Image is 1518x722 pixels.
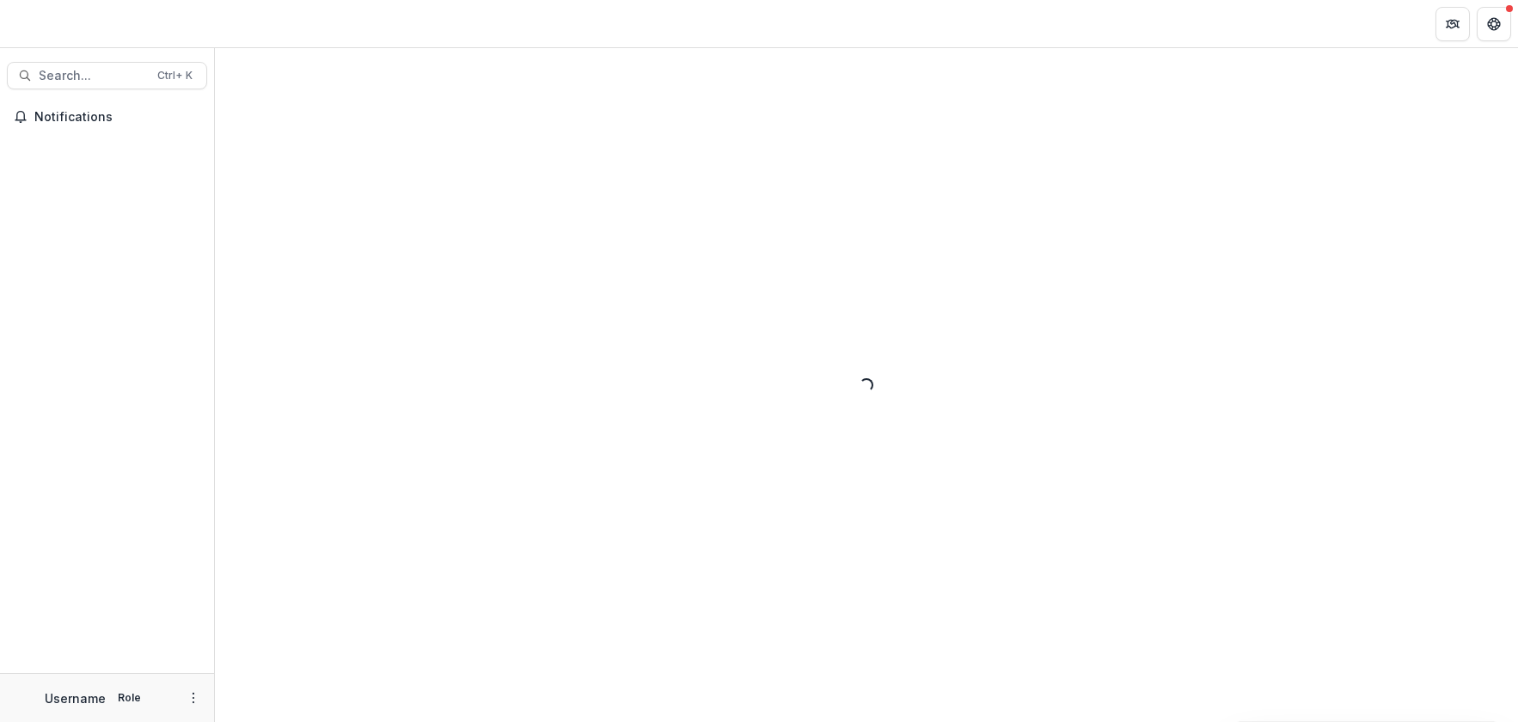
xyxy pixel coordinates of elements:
[7,62,207,89] button: Search...
[154,66,196,85] div: Ctrl + K
[39,69,147,83] span: Search...
[7,103,207,131] button: Notifications
[45,689,106,707] p: Username
[34,110,200,125] span: Notifications
[183,688,204,708] button: More
[1435,7,1470,41] button: Partners
[1477,7,1511,41] button: Get Help
[113,690,146,706] p: Role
